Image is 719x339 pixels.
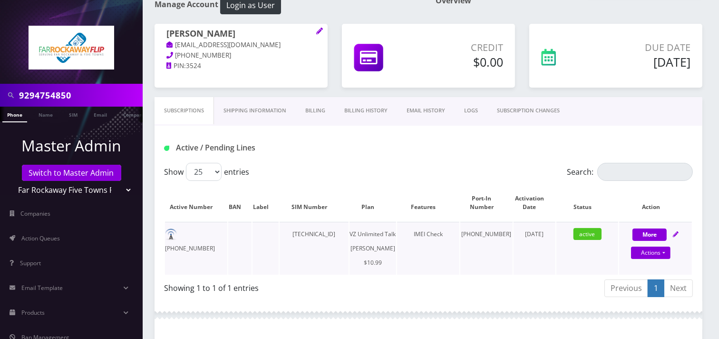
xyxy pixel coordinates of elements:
[2,107,27,122] a: Phone
[397,97,455,124] a: EMAIL HISTORY
[186,61,201,70] span: 3524
[648,279,664,297] a: 1
[166,61,186,71] a: PIN:
[631,247,670,259] a: Actions
[350,185,396,221] th: Plan: activate to sort column ascending
[296,97,335,124] a: Billing
[155,97,214,124] a: Subscriptions
[21,284,63,292] span: Email Template
[166,29,316,40] h1: [PERSON_NAME]
[556,185,619,221] th: Status: activate to sort column ascending
[64,107,82,121] a: SIM
[460,185,513,221] th: Port-In Number: activate to sort column ascending
[164,279,421,294] div: Showing 1 to 1 of 1 entries
[460,222,513,275] td: [PHONE_NUMBER]
[597,163,693,181] input: Search:
[20,259,41,267] span: Support
[487,97,569,124] a: SUBSCRIPTION CHANGES
[525,230,544,238] span: [DATE]
[422,40,503,55] p: Credit
[455,97,487,124] a: LOGS
[573,228,602,240] span: active
[228,185,252,221] th: BAN: activate to sort column ascending
[164,146,169,151] img: Active / Pending Lines
[21,234,60,242] span: Action Queues
[118,107,150,121] a: Company
[335,97,397,124] a: Billing History
[214,97,296,124] a: Shipping Information
[29,26,114,70] img: Far Rockaway Five Towns Flip
[596,55,690,69] h5: [DATE]
[19,86,140,104] input: Search in Company
[422,55,503,69] h5: $0.00
[166,40,281,50] a: [EMAIL_ADDRESS][DOMAIN_NAME]
[397,185,459,221] th: Features: activate to sort column ascending
[664,279,693,297] a: Next
[165,222,227,275] td: [PHONE_NUMBER]
[280,185,348,221] th: SIM Number: activate to sort column ascending
[34,107,58,121] a: Name
[397,227,459,241] div: IMEI Check
[280,222,348,275] td: [TECHNICAL_ID]
[22,165,121,181] a: Switch to Master Admin
[164,143,331,152] h1: Active / Pending Lines
[604,279,648,297] a: Previous
[350,222,396,275] td: VZ Unlimited Talk [PERSON_NAME] $10.99
[21,209,51,218] span: Companies
[89,107,112,121] a: Email
[253,185,279,221] th: Label: activate to sort column ascending
[186,163,222,181] select: Showentries
[165,229,177,240] img: default.png
[165,185,227,221] th: Active Number: activate to sort column ascending
[514,185,555,221] th: Activation Date: activate to sort column ascending
[21,309,45,317] span: Products
[175,51,232,60] span: [PHONE_NUMBER]
[567,163,693,181] label: Search:
[596,40,690,55] p: Due Date
[164,163,249,181] label: Show entries
[632,229,667,241] button: More
[619,185,692,221] th: Action: activate to sort column ascending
